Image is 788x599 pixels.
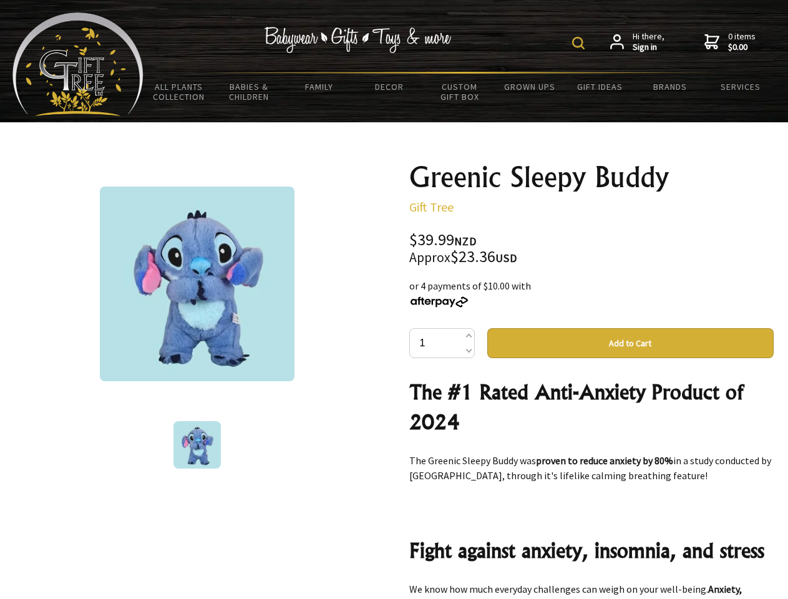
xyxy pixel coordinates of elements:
[143,74,214,110] a: All Plants Collection
[565,74,635,100] a: Gift Ideas
[409,296,469,308] img: Afterpay
[487,328,774,358] button: Add to Cart
[633,42,664,53] strong: Sign in
[265,27,452,53] img: Babywear - Gifts - Toys & more
[409,538,764,563] strong: Fight against anxiety, insomnia, and stress
[728,31,756,53] span: 0 items
[454,234,477,248] span: NZD
[495,251,517,265] span: USD
[284,74,354,100] a: Family
[536,454,673,467] strong: proven to reduce anxiety by 80%
[12,12,143,116] img: Babyware - Gifts - Toys and more...
[354,74,425,100] a: Decor
[610,31,664,53] a: Hi there,Sign in
[409,232,774,266] div: $39.99 $23.36
[100,187,294,381] img: Greenic Sleepy Buddy
[173,421,221,469] img: Greenic Sleepy Buddy
[728,42,756,53] strong: $0.00
[214,74,285,110] a: Babies & Children
[409,453,774,483] p: The Greenic Sleepy Buddy was in a study conducted by [GEOGRAPHIC_DATA], through it's lifelike cal...
[495,74,565,100] a: Grown Ups
[635,74,706,100] a: Brands
[633,31,664,53] span: Hi there,
[706,74,776,100] a: Services
[424,74,495,110] a: Custom Gift Box
[409,199,454,215] a: Gift Tree
[704,31,756,53] a: 0 items$0.00
[409,278,774,308] div: or 4 payments of $10.00 with
[572,37,585,49] img: product search
[409,162,774,192] h1: Greenic Sleepy Buddy
[409,379,743,434] strong: The #1 Rated Anti-Anxiety Product of 2024
[409,249,450,266] small: Approx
